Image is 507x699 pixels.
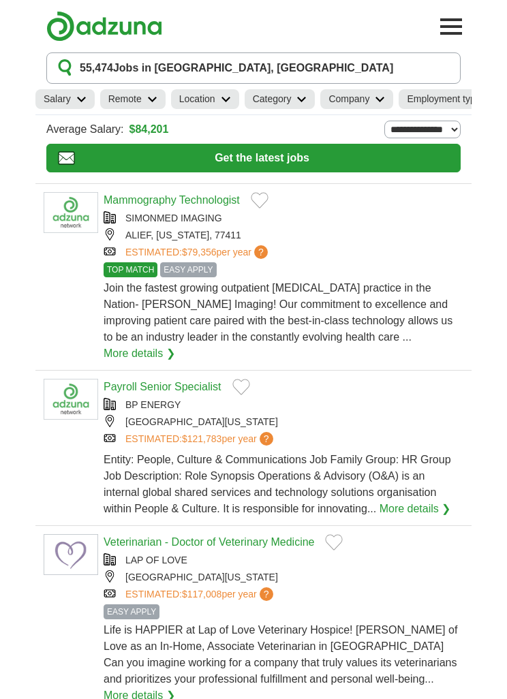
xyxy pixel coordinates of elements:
[232,379,250,395] button: Add to favorite jobs
[44,534,98,575] img: Lap of Love logo
[104,604,159,619] span: EASY APPLY
[35,89,95,109] a: Salary
[253,92,292,106] h2: Category
[100,89,166,109] a: Remote
[104,262,157,277] span: TOP MATCH
[251,192,268,208] button: Add to favorite jobs
[46,121,461,138] div: Average Salary:
[104,536,314,548] a: Veterinarian - Doctor of Veterinary Medicine
[44,92,71,106] h2: Salary
[104,624,457,685] span: Life is HAPPIER at Lap of Love Veterinary Hospice! [PERSON_NAME] of Love as an In-Home, Associate...
[399,89,504,109] a: Employment type
[182,247,217,258] span: $79,356
[125,555,187,565] a: LAP OF LOVE
[260,587,273,601] span: ?
[44,379,98,420] img: Company logo
[436,12,466,42] button: Toggle main navigation menu
[125,587,276,602] a: ESTIMATED:$117,008per year?
[125,245,271,260] a: ESTIMATED:$79,356per year?
[380,501,451,517] a: More details ❯
[104,282,452,343] span: Join the fastest growing outpatient [MEDICAL_DATA] practice in the Nation- [PERSON_NAME] Imaging!...
[407,92,480,106] h2: Employment type
[182,589,221,600] span: $117,008
[179,92,215,106] h2: Location
[125,432,276,446] a: ESTIMATED:$121,783per year?
[160,262,216,277] span: EASY APPLY
[254,245,268,259] span: ?
[75,150,449,166] span: Get the latest jobs
[245,89,316,109] a: Category
[46,11,162,42] img: Adzuna logo
[104,194,240,206] a: Mammography Technologist
[182,433,221,444] span: $121,783
[104,570,463,585] div: [GEOGRAPHIC_DATA][US_STATE]
[260,432,273,446] span: ?
[104,211,463,226] div: SIMONMED IMAGING
[104,228,463,243] div: ALIEF, [US_STATE], 77411
[104,345,175,362] a: More details ❯
[325,534,343,550] button: Add to favorite jobs
[46,52,461,84] button: 55,474Jobs in [GEOGRAPHIC_DATA], [GEOGRAPHIC_DATA]
[320,89,393,109] a: Company
[171,89,239,109] a: Location
[104,454,451,514] span: Entity: People, Culture & Communications Job Family Group: HR Group Job Description: Role Synopsi...
[104,381,221,392] a: Payroll Senior Specialist
[104,415,463,429] div: [GEOGRAPHIC_DATA][US_STATE]
[104,398,463,412] div: BP ENERGY
[44,192,98,233] img: Company logo
[46,144,461,172] button: Get the latest jobs
[80,60,393,76] h1: Jobs in [GEOGRAPHIC_DATA], [GEOGRAPHIC_DATA]
[80,60,113,76] span: 55,474
[328,92,369,106] h2: Company
[108,92,142,106] h2: Remote
[129,121,169,138] a: $84,201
